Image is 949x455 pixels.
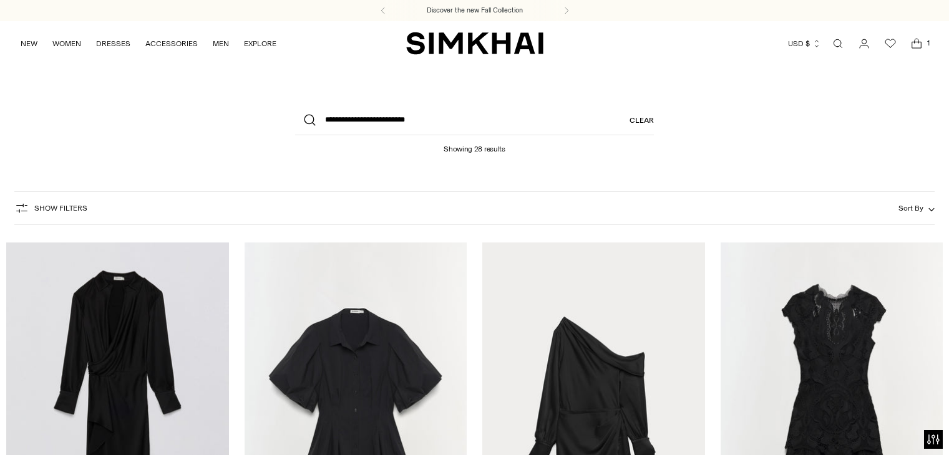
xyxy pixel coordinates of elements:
[898,201,935,215] button: Sort By
[825,31,850,56] a: Open search modal
[427,6,523,16] a: Discover the new Fall Collection
[14,198,87,218] button: Show Filters
[852,31,877,56] a: Go to the account page
[295,105,325,135] button: Search
[406,31,543,55] a: SIMKHAI
[878,31,903,56] a: Wishlist
[96,30,130,57] a: DRESSES
[923,37,934,49] span: 1
[630,105,654,135] a: Clear
[145,30,198,57] a: ACCESSORIES
[21,30,37,57] a: NEW
[904,31,929,56] a: Open cart modal
[244,30,276,57] a: EXPLORE
[34,204,87,213] span: Show Filters
[213,30,229,57] a: MEN
[52,30,81,57] a: WOMEN
[444,135,505,153] h1: Showing 28 results
[788,30,821,57] button: USD $
[898,204,923,213] span: Sort By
